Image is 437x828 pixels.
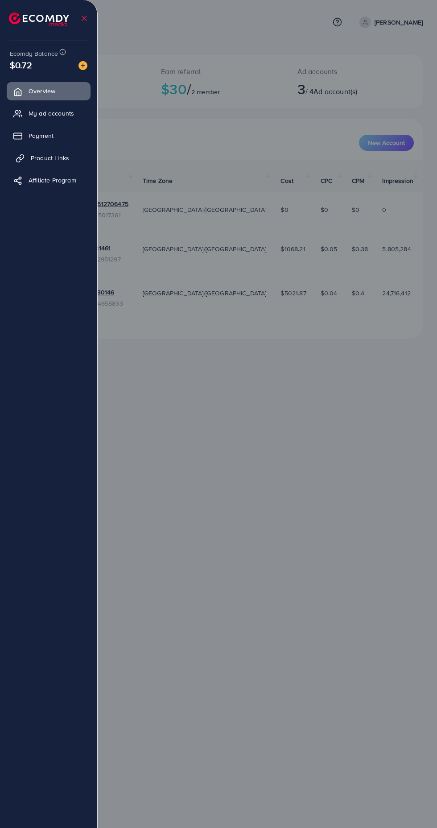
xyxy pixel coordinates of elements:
[10,49,58,58] span: Ecomdy Balance
[7,82,91,100] a: Overview
[29,131,54,140] span: Payment
[31,153,69,162] span: Product Links
[7,104,91,122] a: My ad accounts
[29,87,55,95] span: Overview
[7,149,91,167] a: Product Links
[10,58,32,71] span: $0.72
[7,127,91,145] a: Payment
[78,61,87,70] img: image
[7,171,91,189] a: Affiliate Program
[9,12,69,26] img: logo
[29,109,74,118] span: My ad accounts
[29,176,76,185] span: Affiliate Program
